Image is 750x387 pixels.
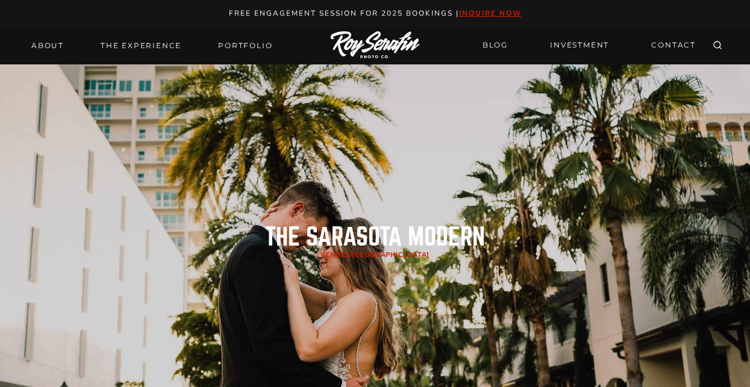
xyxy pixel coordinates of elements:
[211,37,280,54] a: Portfolio
[320,250,429,259] span: /
[709,37,726,54] button: View Search Form
[331,31,420,60] img: Logo of Roy Serafin Photo Co., featuring stylized text in white on a light background, representi...
[459,8,522,18] a: inquire now
[24,37,280,54] nav: Primary Navigation
[543,35,616,56] a: INVESTMENT
[644,35,703,56] a: CONTACT
[352,250,430,259] a: [GEOGRAPHIC_DATA]
[93,37,189,54] a: THE EXPERIENCE
[265,225,485,249] h1: The Sarasota Modern
[13,7,737,20] p: Free engagement session for 2025 Bookings |
[475,35,515,56] a: BLOG
[320,250,349,259] a: Venues
[475,35,703,56] nav: Secondary Navigation
[24,37,71,54] a: About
